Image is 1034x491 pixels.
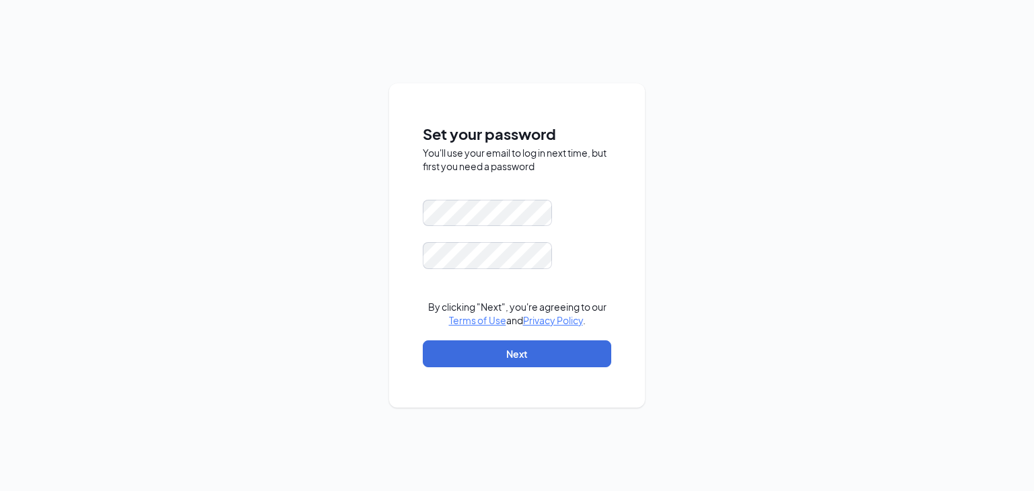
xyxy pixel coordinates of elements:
button: Next [423,340,611,367]
a: Privacy Policy [523,314,583,326]
div: By clicking "Next", you're agreeing to our and . [423,300,611,327]
a: Terms of Use [449,314,506,326]
span: Set your password [423,122,611,146]
div: You'll use your email to log in next time, but first you need a password [423,146,611,173]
